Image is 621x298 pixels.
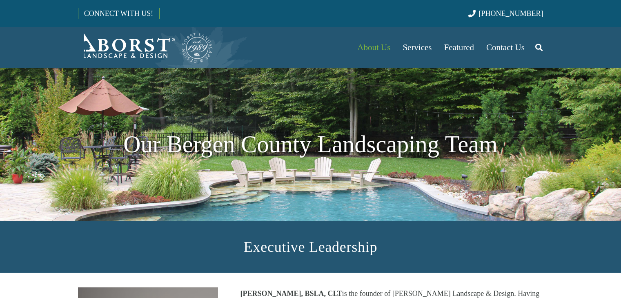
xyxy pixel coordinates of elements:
a: Borst-Logo [78,31,214,64]
a: Search [531,37,547,58]
h2: Executive Leadership [78,236,543,258]
span: About Us [357,42,390,52]
a: Services [396,27,438,68]
span: Contact Us [486,42,525,52]
span: [PHONE_NUMBER] [479,9,543,18]
strong: [PERSON_NAME], BSLA, CLT [240,289,342,298]
a: Featured [438,27,480,68]
a: [PHONE_NUMBER] [468,9,543,18]
a: About Us [351,27,396,68]
h1: Our Bergen County Landscaping Team [78,127,543,162]
a: CONNECT WITH US! [78,4,159,23]
span: Featured [444,42,474,52]
a: Contact Us [480,27,531,68]
span: Services [403,42,432,52]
